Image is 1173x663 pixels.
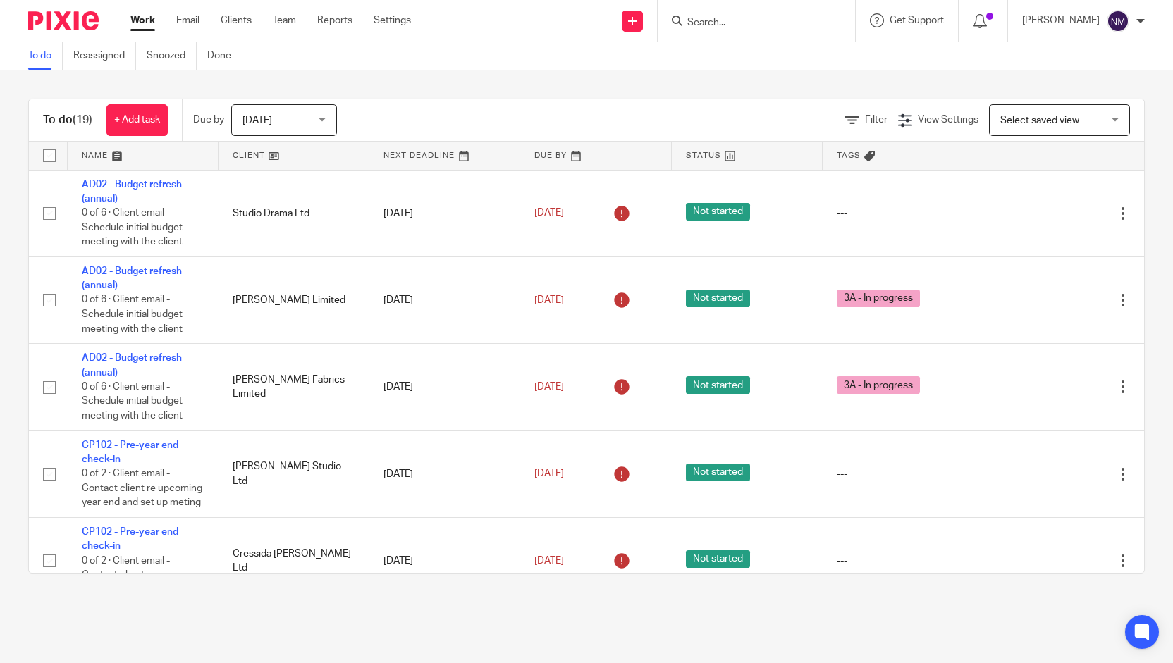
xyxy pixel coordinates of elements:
td: [PERSON_NAME] Fabrics Limited [219,344,369,430]
td: Cressida [PERSON_NAME] Ltd [219,517,369,604]
span: Select saved view [1000,116,1079,125]
p: [PERSON_NAME] [1022,13,1100,27]
a: To do [28,42,63,70]
a: Team [273,13,296,27]
span: Not started [686,464,750,481]
a: Reports [317,13,352,27]
span: Not started [686,550,750,568]
div: --- [837,467,979,481]
span: View Settings [918,115,978,125]
span: 0 of 6 · Client email - Schedule initial budget meeting with the client [82,382,183,421]
p: Due by [193,113,224,127]
a: Settings [374,13,411,27]
td: [PERSON_NAME] Studio Ltd [219,430,369,517]
img: Pixie [28,11,99,30]
div: --- [837,554,979,568]
a: Reassigned [73,42,136,70]
span: [DATE] [242,116,272,125]
a: AD02 - Budget refresh (annual) [82,266,182,290]
span: 3A - In progress [837,376,920,394]
td: [DATE] [369,430,520,517]
span: 3A - In progress [837,290,920,307]
div: --- [837,206,979,221]
span: 0 of 2 · Client email - Contact client re upcoming year end and set up meting [82,469,202,507]
a: Done [207,42,242,70]
a: CP102 - Pre-year end check-in [82,440,178,464]
td: [DATE] [369,517,520,604]
span: 0 of 6 · Client email - Schedule initial budget meeting with the client [82,208,183,247]
span: [DATE] [534,208,564,218]
span: Not started [686,203,750,221]
span: Filter [865,115,888,125]
h1: To do [43,113,92,128]
input: Search [686,17,813,30]
a: Snoozed [147,42,197,70]
td: Studio Drama Ltd [219,170,369,256]
a: Work [130,13,155,27]
a: CP102 - Pre-year end check-in [82,527,178,551]
span: [DATE] [534,295,564,305]
span: Tags [837,151,861,159]
span: [DATE] [534,382,564,392]
img: svg%3E [1107,10,1129,32]
span: 0 of 2 · Client email - Contact client re upcoming year end and set up meting [82,556,202,595]
a: Clients [221,13,252,27]
span: (19) [73,114,92,125]
a: AD02 - Budget refresh (annual) [82,353,182,377]
span: Get Support [890,16,944,25]
a: Email [176,13,199,27]
td: [PERSON_NAME] Limited [219,256,369,343]
td: [DATE] [369,170,520,256]
span: [DATE] [534,469,564,479]
a: + Add task [106,104,168,136]
span: [DATE] [534,556,564,566]
a: AD02 - Budget refresh (annual) [82,180,182,204]
td: [DATE] [369,256,520,343]
td: [DATE] [369,344,520,430]
span: Not started [686,290,750,307]
span: 0 of 6 · Client email - Schedule initial budget meeting with the client [82,295,183,334]
span: Not started [686,376,750,394]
